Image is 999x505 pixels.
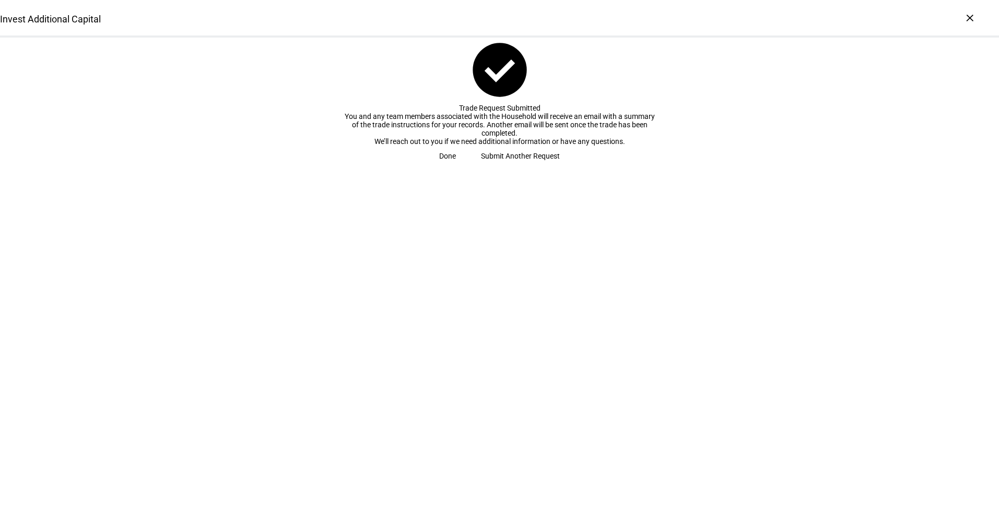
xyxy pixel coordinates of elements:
button: Submit Another Request [468,146,572,166]
div: × [961,9,978,26]
span: Done [439,146,456,166]
span: Submit Another Request [481,146,560,166]
div: We’ll reach out to you if we need additional information or have any questions. [343,137,656,146]
div: You and any team members associated with the Household will receive an email with a summary of th... [343,112,656,137]
div: Trade Request Submitted [343,104,656,112]
button: Done [427,146,468,166]
mat-icon: check_circle [467,38,532,102]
